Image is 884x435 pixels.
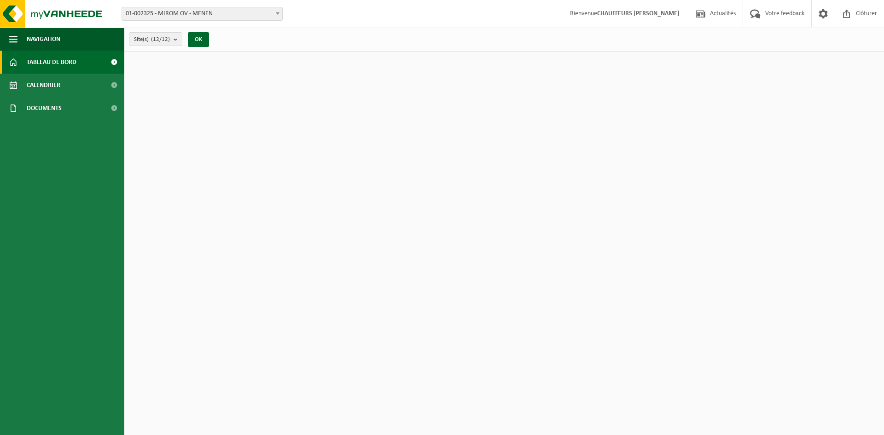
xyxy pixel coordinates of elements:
[151,36,170,42] count: (12/12)
[27,28,60,51] span: Navigation
[27,74,60,97] span: Calendrier
[188,32,209,47] button: OK
[134,33,170,46] span: Site(s)
[122,7,283,21] span: 01-002325 - MIROM OV - MENEN
[27,51,76,74] span: Tableau de bord
[597,10,680,17] strong: CHAUFFEURS [PERSON_NAME]
[129,32,182,46] button: Site(s)(12/12)
[122,7,282,20] span: 01-002325 - MIROM OV - MENEN
[27,97,62,120] span: Documents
